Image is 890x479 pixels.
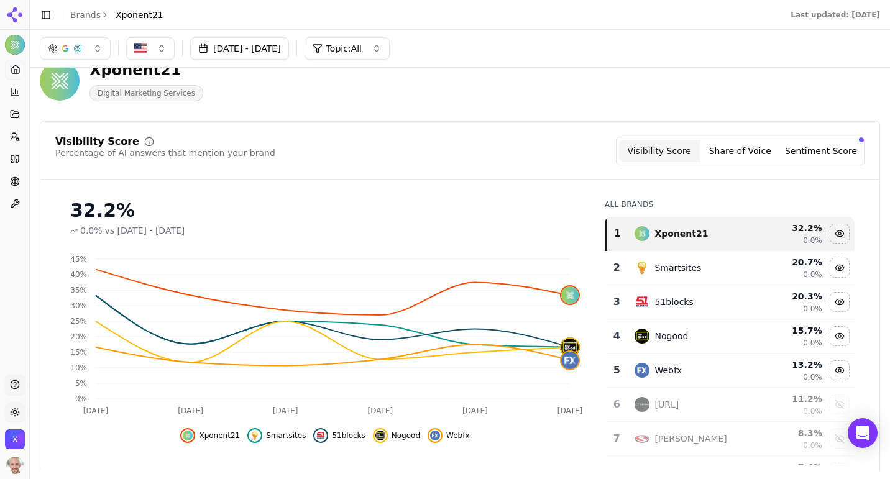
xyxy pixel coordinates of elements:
tr: 5webfxWebfx13.2%0.0%Hide webfx data [606,354,855,388]
tspan: 10% [70,363,87,372]
tspan: [DATE] [462,406,488,415]
button: Open organization switcher [5,429,25,449]
div: 5 [611,363,622,378]
div: Open Intercom Messenger [848,418,878,448]
img: webfx [635,363,649,378]
img: Xponent21 Inc [5,429,25,449]
div: Percentage of AI answers that mention your brand [55,147,275,159]
div: [PERSON_NAME] [654,432,727,445]
span: Digital Marketing Services [89,85,203,101]
tr: 351blocks51blocks20.3%0.0%Hide 51blocks data [606,285,855,319]
span: Webfx [446,431,470,440]
button: Hide 51blocks data [313,428,365,443]
div: 2 [611,260,622,275]
img: webfx [430,431,440,440]
tspan: 25% [70,317,87,326]
button: Show frase data [830,429,850,449]
button: Hide 51blocks data [830,292,850,312]
img: Xponent21 [40,61,80,101]
span: 0.0% [803,338,822,348]
img: xponent21 [561,286,579,304]
tspan: 15% [70,348,87,357]
img: xponent21 [183,431,193,440]
button: [DATE] - [DATE] [190,37,289,60]
img: frase [635,431,649,446]
div: Webfx [654,364,682,376]
div: Smartsites [654,262,701,274]
a: Brands [70,10,101,20]
button: Share of Voice [700,140,781,162]
span: Nogood [392,431,420,440]
span: 0.0% [803,440,822,450]
button: Show seo.ai data [830,395,850,414]
span: 0.0% [803,372,822,382]
tspan: 30% [70,301,87,310]
div: 11.2 % [758,393,822,405]
tr: 1xponent21Xponent2132.2%0.0%Hide xponent21 data [606,217,855,251]
tr: 7frase[PERSON_NAME]8.3%0.0%Show frase data [606,422,855,456]
button: Hide xponent21 data [180,428,240,443]
div: 15.7 % [758,324,822,337]
button: Hide smartsites data [830,258,850,278]
span: 0.0% [80,224,103,237]
button: Visibility Score [619,140,700,162]
div: Xponent21 [89,60,203,80]
tspan: [DATE] [273,406,298,415]
img: webfx [561,352,579,369]
tspan: [DATE] [178,406,203,415]
tspan: [DATE] [557,406,583,415]
tspan: 35% [70,286,87,294]
div: 6 [611,397,622,412]
div: Last updated: [DATE] [791,10,880,20]
span: Xponent21 [116,9,163,21]
img: Xponent21 [5,35,25,55]
img: nogood [635,329,649,344]
nav: breadcrumb [70,9,163,21]
img: US [134,42,147,55]
button: Hide smartsites data [247,428,306,443]
span: Smartsites [266,431,306,440]
div: 13.2 % [758,358,822,371]
div: All Brands [605,199,855,209]
div: Visibility Score [55,137,139,147]
img: nogood [561,339,579,356]
button: Hide webfx data [830,360,850,380]
div: Nogood [654,330,688,342]
tr: 2smartsitesSmartsites20.7%0.0%Hide smartsites data [606,251,855,285]
tspan: 40% [70,270,87,279]
tspan: 45% [70,255,87,263]
span: 51blocks [332,431,365,440]
tspan: 20% [70,332,87,341]
img: Will Melton [6,457,24,474]
div: [URL] [654,398,679,411]
tspan: 5% [75,379,87,388]
tr: 4nogoodNogood15.7%0.0%Hide nogood data [606,319,855,354]
div: 20.3 % [758,290,822,303]
span: 0.0% [803,406,822,416]
span: vs [DATE] - [DATE] [105,224,185,237]
div: 20.7 % [758,256,822,268]
img: xponent21 [635,226,649,241]
button: Hide nogood data [830,326,850,346]
button: Hide nogood data [373,428,420,443]
button: Hide xponent21 data [830,224,850,244]
div: Xponent21 [654,227,708,240]
span: 0.0% [803,235,822,245]
img: smartsites [250,431,260,440]
div: 7 [611,431,622,446]
span: 0.0% [803,304,822,314]
div: 32.2 % [758,222,822,234]
tr: 6seo.ai[URL]11.2%0.0%Show seo.ai data [606,388,855,422]
button: Sentiment Score [781,140,861,162]
img: smartsites [635,260,649,275]
img: nogood [375,431,385,440]
tspan: 0% [75,395,87,403]
div: 1 [612,226,622,241]
div: 8.3 % [758,427,822,439]
div: 32.2% [70,199,580,222]
tspan: [DATE] [368,406,393,415]
span: 0.0% [803,270,822,280]
div: 51blocks [654,296,693,308]
span: Xponent21 [199,431,240,440]
div: 4 [611,329,622,344]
